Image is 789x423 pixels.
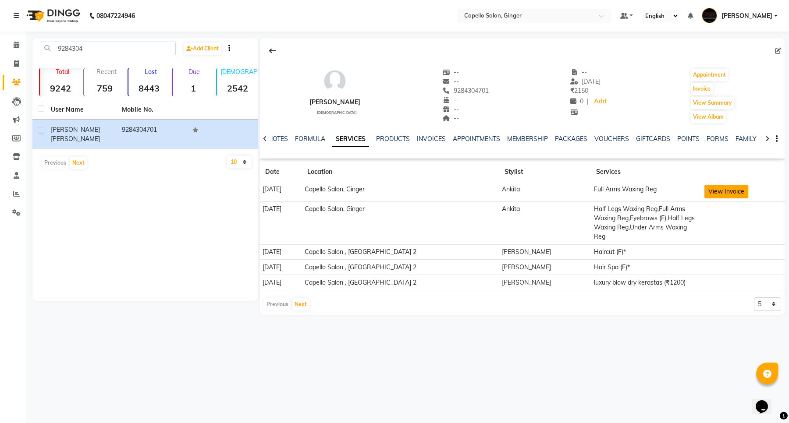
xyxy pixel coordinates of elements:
th: User Name [46,100,117,120]
span: -- [442,114,459,122]
b: 08047224946 [96,4,135,28]
td: [PERSON_NAME] [499,275,591,290]
td: Capello Salon , [GEOGRAPHIC_DATA] 2 [302,244,499,260]
p: [DEMOGRAPHIC_DATA] [220,68,259,76]
button: Invoice [691,83,713,95]
div: Back to Client [263,42,282,59]
a: MEMBERSHIP [507,135,548,143]
td: [DATE] [260,201,302,244]
td: [DATE] [260,182,302,202]
td: [PERSON_NAME] [499,244,591,260]
td: [DATE] [260,244,302,260]
a: Add Client [184,42,221,55]
button: View Album [691,111,726,123]
th: Stylist [499,162,591,182]
td: 9284304701 [117,120,188,149]
td: Capello Salon, Ginger [302,182,499,202]
td: Ankita [499,201,591,244]
td: Capello Salon, Ginger [302,201,499,244]
a: VOUCHERS [594,135,629,143]
a: FAMILY [736,135,757,143]
td: Capello Salon , [GEOGRAPHIC_DATA] 2 [302,275,499,290]
button: View Invoice [704,185,748,198]
a: FORMULA [295,135,325,143]
a: PRODUCTS [376,135,410,143]
span: -- [442,96,459,104]
span: 0 [570,97,583,105]
button: View Summary [691,97,734,109]
div: [PERSON_NAME] [309,98,360,107]
span: [PERSON_NAME] [721,11,772,21]
button: Appointment [691,69,728,81]
a: NOTES [268,135,288,143]
span: [DATE] [570,78,601,85]
span: -- [442,105,459,113]
a: POINTS [677,135,700,143]
span: [PERSON_NAME] [51,135,100,143]
strong: 2542 [217,83,259,94]
a: FORMS [707,135,729,143]
a: SERVICES [332,131,369,147]
a: GIFTCARDS [636,135,670,143]
img: Capello Ginger [702,8,717,23]
a: APPOINTMENTS [453,135,500,143]
p: Lost [132,68,170,76]
iframe: chat widget [752,388,780,414]
p: Total [43,68,82,76]
button: Next [70,157,87,169]
td: Ankita [499,182,591,202]
td: Half Legs Waxing Reg,Full Arms Waxing Reg,Eyebrows (F),Half Legs Waxing Reg,Under Arms Waxing Reg [591,201,701,244]
strong: 759 [84,83,126,94]
p: Due [174,68,214,76]
td: [PERSON_NAME] [499,260,591,275]
span: ₹ [570,87,574,95]
a: INVOICES [417,135,446,143]
span: -- [442,78,459,85]
td: [DATE] [260,260,302,275]
td: Hair Spa (F)* [591,260,701,275]
span: [DEMOGRAPHIC_DATA] [317,110,357,115]
span: [PERSON_NAME] [51,126,100,134]
button: Next [292,298,309,310]
strong: 1 [173,83,214,94]
img: logo [22,4,82,28]
span: 9284304701 [442,87,489,95]
strong: 9242 [40,83,82,94]
th: Mobile No. [117,100,188,120]
span: | [587,97,589,106]
td: [DATE] [260,275,302,290]
td: Haircut (F)* [591,244,701,260]
th: Location [302,162,499,182]
td: Full Arms Waxing Reg [591,182,701,202]
img: avatar [322,68,348,94]
th: Services [591,162,701,182]
a: Add [592,95,608,108]
a: PACKAGES [555,135,587,143]
span: -- [442,68,459,76]
span: 2150 [570,87,588,95]
p: Recent [88,68,126,76]
strong: 8443 [128,83,170,94]
th: Date [260,162,302,182]
td: luxury blow dry kerastas (₹1200) [591,275,701,290]
input: Search by Name/Mobile/Email/Code [41,42,176,55]
td: Capello Salon , [GEOGRAPHIC_DATA] 2 [302,260,499,275]
span: -- [570,68,587,76]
